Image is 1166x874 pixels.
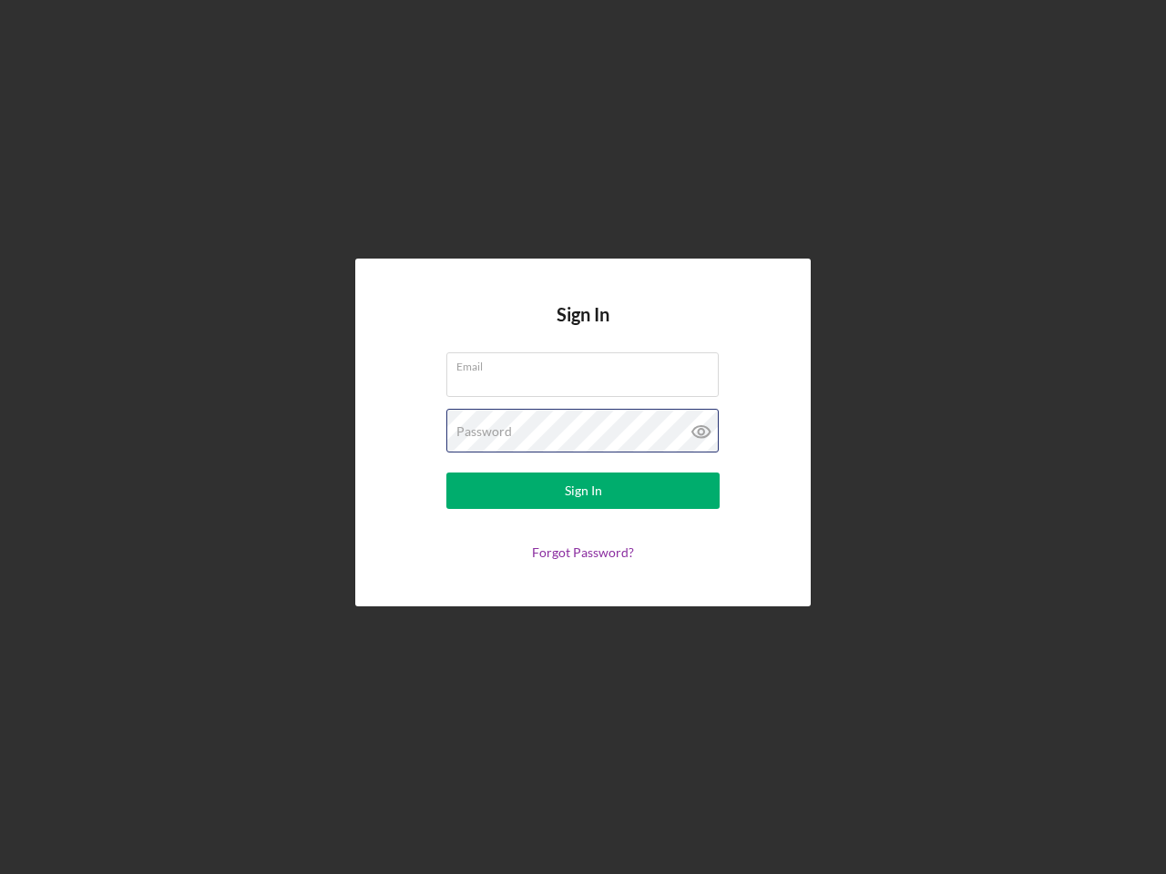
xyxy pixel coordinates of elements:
[456,424,512,439] label: Password
[446,473,720,509] button: Sign In
[532,544,634,560] a: Forgot Password?
[456,353,719,373] label: Email
[565,473,602,509] div: Sign In
[557,304,609,352] h4: Sign In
